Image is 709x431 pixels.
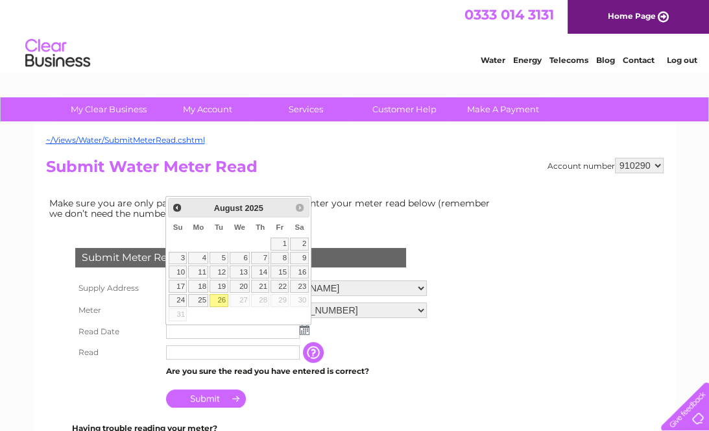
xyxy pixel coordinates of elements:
[252,97,359,121] a: Services
[230,252,250,265] a: 6
[193,223,204,231] span: Monday
[230,265,250,278] a: 13
[75,248,406,267] div: Submit Meter Read
[270,238,289,251] a: 1
[234,223,245,231] span: Wednesday
[214,203,243,213] span: August
[49,7,662,63] div: Clear Business is a trading name of Verastar Limited (registered in [GEOGRAPHIC_DATA] No. 3667643...
[170,200,185,215] a: Prev
[549,55,588,65] a: Telecoms
[169,280,187,293] a: 17
[210,265,228,278] a: 12
[303,342,326,363] input: Information
[210,294,228,307] a: 26
[276,223,284,231] span: Friday
[256,223,265,231] span: Thursday
[188,265,208,278] a: 11
[72,342,163,363] th: Read
[623,55,655,65] a: Contact
[72,299,163,321] th: Meter
[46,135,205,145] a: ~/Views/Water/SubmitMeterRead.cshtml
[163,363,430,380] td: Are you sure the read you have entered is correct?
[251,265,269,278] a: 14
[166,389,246,408] input: Submit
[464,6,554,23] a: 0333 014 3131
[188,252,208,265] a: 4
[450,97,557,121] a: Make A Payment
[172,203,182,213] span: Prev
[290,280,308,293] a: 23
[188,294,208,307] a: 25
[46,195,500,222] td: Make sure you are only paying for what you use. Simply enter your meter read below (remember we d...
[72,277,163,299] th: Supply Address
[270,280,289,293] a: 22
[270,265,289,278] a: 15
[547,158,664,173] div: Account number
[173,223,183,231] span: Sunday
[210,252,228,265] a: 5
[154,97,261,121] a: My Account
[25,34,91,73] img: logo.png
[481,55,505,65] a: Water
[188,280,208,293] a: 18
[230,280,250,293] a: 20
[169,265,187,278] a: 10
[169,294,187,307] a: 24
[270,252,289,265] a: 8
[596,55,615,65] a: Blog
[55,97,162,121] a: My Clear Business
[245,203,263,213] span: 2025
[294,223,304,231] span: Saturday
[46,158,664,182] h2: Submit Water Meter Read
[300,325,309,335] img: ...
[169,252,187,265] a: 3
[72,321,163,342] th: Read Date
[290,238,308,251] a: 2
[290,265,308,278] a: 16
[513,55,542,65] a: Energy
[251,252,269,265] a: 7
[251,280,269,293] a: 21
[215,223,223,231] span: Tuesday
[666,55,697,65] a: Log out
[351,97,458,121] a: Customer Help
[290,252,308,265] a: 9
[210,280,228,293] a: 19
